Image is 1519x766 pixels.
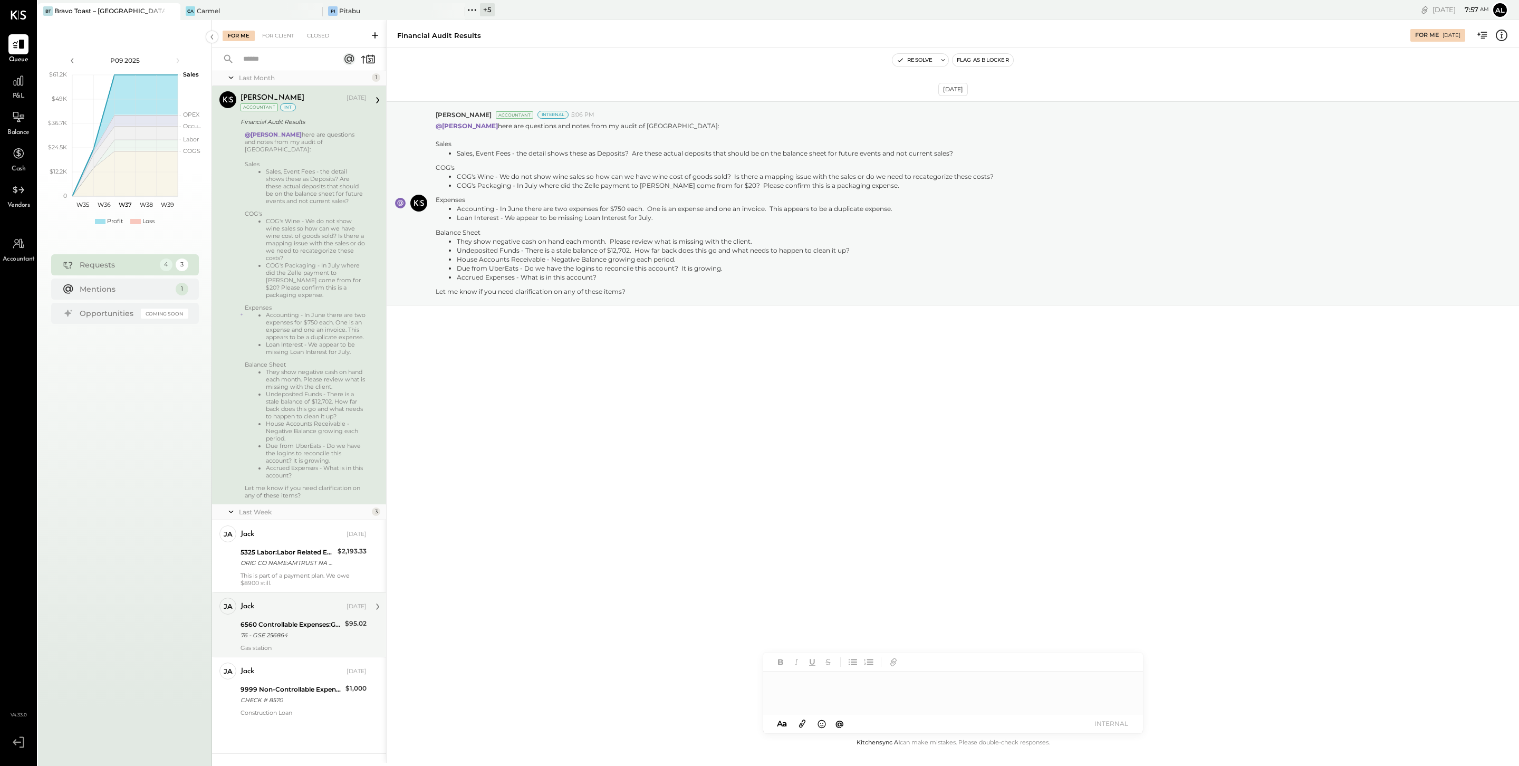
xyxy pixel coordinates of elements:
[76,201,89,208] text: W35
[266,390,367,420] li: Undeposited Funds - There is a stale balance of $12,702. How far back does this go and what needs...
[183,111,200,118] text: OPEX
[245,484,367,499] div: Let me know if you need clarification on any of these items?
[457,237,994,246] li: They show negative cash on hand each month. Please review what is missing with the client.
[805,655,819,669] button: Underline
[790,655,803,669] button: Italic
[241,547,334,558] div: 5325 Labor:Labor Related Expenses:Workers Comp Insurance
[774,718,791,730] button: Aa
[397,31,481,41] div: Financial Audit Results
[457,246,994,255] li: Undeposited Funds - There is a stale balance of $12,702. How far back does this go and what needs...
[186,6,195,16] div: Ca
[141,309,188,319] div: Coming Soon
[80,284,170,294] div: Mentions
[1,143,36,174] a: Cash
[54,6,165,15] div: Bravo Toast – [GEOGRAPHIC_DATA]
[257,31,300,41] div: For Client
[7,201,30,210] span: Vendors
[1492,2,1508,18] button: Al
[142,217,155,226] div: Loss
[1,71,36,101] a: P&L
[892,54,937,66] button: Resolve
[224,666,233,676] div: ja
[241,666,254,677] div: jack
[835,719,844,729] span: @
[338,546,367,557] div: $2,193.33
[1,107,36,138] a: Balance
[245,131,302,138] strong: @[PERSON_NAME]
[457,255,994,264] li: House Accounts Receivable - Negative Balance growing each period.
[1,180,36,210] a: Vendors
[97,201,110,208] text: W36
[457,149,994,158] li: Sales, Event Fees - the detail shows these as Deposits? Are these actual deposits that should be ...
[241,695,342,705] div: CHECK # 8570
[347,667,367,676] div: [DATE]
[345,618,367,629] div: $95.02
[266,217,367,262] li: COG's Wine - We do not show wine sales so how can we have wine cost of goods sold? Is there a map...
[7,128,30,138] span: Balance
[12,165,25,174] span: Cash
[52,95,67,102] text: $49K
[183,147,200,155] text: COGS
[241,529,254,540] div: jack
[266,464,367,479] li: Accrued Expenses - What is in this account?
[339,6,360,15] div: Pitabu
[160,201,174,208] text: W39
[49,71,67,78] text: $61.2K
[571,111,594,119] span: 5:06 PM
[241,644,367,652] div: Gas station
[241,103,278,111] div: Accountant
[43,6,53,16] div: BT
[241,619,342,630] div: 6560 Controllable Expenses:General & Administrative Expenses:Bank Charges & Fees
[223,31,255,41] div: For Me
[436,287,994,296] div: Let me know if you need clarification on any of these items?
[280,103,296,111] div: int
[63,192,67,199] text: 0
[245,131,367,499] div: here are questions and notes from my audit of [GEOGRAPHIC_DATA]:
[457,273,994,282] li: Accrued Expenses - What is in this account?
[266,168,367,205] li: Sales, Event Fees - the detail shows these as Deposits? Are these actual deposits that should be ...
[245,304,367,311] div: Expenses
[183,136,199,143] text: Labor
[774,655,787,669] button: Bold
[457,204,994,213] li: Accounting - In June there are two expenses for $750 each. One is an expense and one an invoice. ...
[245,160,367,168] div: Sales
[821,655,835,669] button: Strikethrough
[1433,5,1489,15] div: [DATE]
[938,83,968,96] div: [DATE]
[241,684,342,695] div: 9999 Non-Controllable Expenses:Other Income and Expenses:To Be Classified P&L
[862,655,876,669] button: Ordered List
[50,168,67,175] text: $12.2K
[118,201,131,208] text: W37
[224,601,233,611] div: ja
[347,94,367,102] div: [DATE]
[266,262,367,299] li: COG's Packaging - In July where did the Zelle payment to [PERSON_NAME] come from for $20? Please ...
[1090,716,1132,731] button: INTERNAL
[1415,31,1439,40] div: For Me
[846,655,860,669] button: Unordered List
[266,311,367,341] li: Accounting - In June there are two expenses for $750 each. One is an expense and one an invoice. ...
[328,6,338,16] div: Pi
[241,572,367,587] div: This is part of a payment plan. We owe $8900 still.
[436,121,994,296] p: here are questions and notes from my audit of [GEOGRAPHIC_DATA]:
[80,260,155,270] div: Requests
[266,442,367,464] li: Due from UberEats - Do we have the logins to reconcile this account? It is growing.
[266,341,367,356] li: Loan Interest - We appear to be missing Loan Interest for July.
[239,508,369,516] div: Last Week
[347,530,367,539] div: [DATE]
[457,264,994,273] li: Due from UberEats - Do we have the logins to reconcile this account? It is growing.
[241,601,254,612] div: jack
[436,122,498,130] strong: @[PERSON_NAME]
[436,228,994,237] div: Balance Sheet
[183,71,199,78] text: Sales
[1419,4,1430,15] div: copy link
[241,558,334,568] div: ORIG CO NAME:AMTRUST NA ORIG ID:XXXXXX5001 DESC DATE:[DATE] CO ENTRY DESCR:PAYMENT SEC:CCD TRACE#...
[197,6,220,15] div: Carmel
[176,258,188,271] div: 3
[372,73,380,82] div: 1
[436,195,994,204] div: Expenses
[372,508,380,516] div: 3
[782,719,787,729] span: a
[48,119,67,127] text: $36.7K
[1443,32,1460,39] div: [DATE]
[436,163,994,172] div: COG's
